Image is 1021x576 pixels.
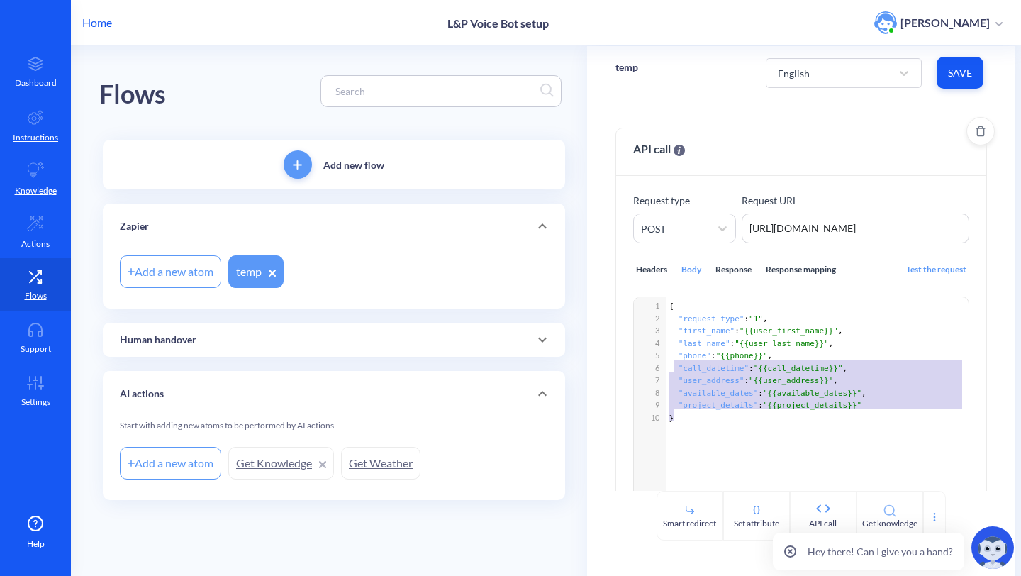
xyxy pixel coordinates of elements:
[763,260,839,279] div: Response mapping
[641,300,662,312] div: 1
[669,414,674,423] span: }
[15,184,57,197] p: Knowledge
[735,339,828,348] span: "{{user_last_name}}"
[641,387,662,399] div: 8
[21,396,50,409] p: Settings
[21,343,51,355] p: Support
[663,517,716,530] div: Smart redirect
[27,538,45,550] span: Help
[21,238,50,250] p: Actions
[120,419,548,443] div: Start with adding new atoms to be performed by AI actions.
[641,350,662,362] div: 5
[669,376,839,385] span: : ,
[716,351,768,360] span: "{{phone}}"
[754,364,843,373] span: "{{call_datetime}}"
[679,314,744,323] span: "request_type"
[633,193,736,208] p: Request type
[15,77,57,89] p: Dashboard
[641,412,662,424] div: 10
[742,193,970,208] p: Request URL
[742,214,970,243] textarea: [URL][DOMAIN_NAME]
[778,65,810,80] div: English
[669,389,866,398] span: : ,
[669,314,768,323] span: : ,
[120,255,221,288] div: Add a new atom
[903,260,969,279] div: Test the request
[749,314,763,323] span: "1"
[740,326,838,336] span: "{{user_first_name}}"
[679,339,730,348] span: "last_name"
[228,447,334,480] a: Get Knowledge
[103,323,565,357] div: Human handover
[808,544,953,559] p: Hey there! Can I give you a hand?
[228,255,284,288] a: temp
[948,66,972,80] span: Save
[641,221,666,236] div: POST
[328,83,540,99] input: Search
[641,325,662,337] div: 3
[641,362,662,375] div: 6
[900,15,990,31] p: [PERSON_NAME]
[25,289,47,302] p: Flows
[633,260,670,279] div: Headers
[874,11,897,34] img: user photo
[679,389,759,398] span: "available_dates"
[679,376,744,385] span: "user_address"
[713,260,754,279] div: Response
[867,10,1010,35] button: user photo[PERSON_NAME]
[103,371,565,416] div: AI actions
[323,157,384,172] p: Add new flow
[679,326,735,336] span: "first_name"
[763,401,861,410] span: "{{project_details}}"
[749,376,833,385] span: "{{user_address}}"
[641,338,662,350] div: 4
[615,60,638,74] p: temp
[641,399,662,411] div: 9
[966,117,995,145] button: Delete
[641,375,662,387] div: 7
[120,333,196,348] p: Human handover
[937,57,983,89] button: Save
[809,517,837,530] div: API call
[679,351,711,360] span: "phone"
[120,387,164,401] p: AI actions
[99,74,166,115] div: Flows
[679,364,749,373] span: "call_datetime"
[669,339,834,348] span: : ,
[669,401,862,410] span: :
[447,16,549,30] p: L&P Voice Bot setup
[679,260,704,279] div: Body
[971,526,1014,569] img: copilot-icon.svg
[284,150,312,179] button: add
[120,447,221,480] div: Add a new atom
[669,351,773,360] span: : ,
[679,401,759,410] span: "project_details"
[120,219,149,234] p: Zapier
[13,131,58,144] p: Instructions
[669,301,674,311] span: {
[669,364,848,373] span: : ,
[82,14,112,31] p: Home
[341,447,420,480] a: Get Weather
[641,313,662,325] div: 2
[669,326,843,336] span: : ,
[103,204,565,249] div: Zapier
[633,140,685,157] span: API call
[734,517,779,530] div: Set attribute
[763,389,861,398] span: "{{available_dates}}"
[862,517,917,530] div: Get knowledge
